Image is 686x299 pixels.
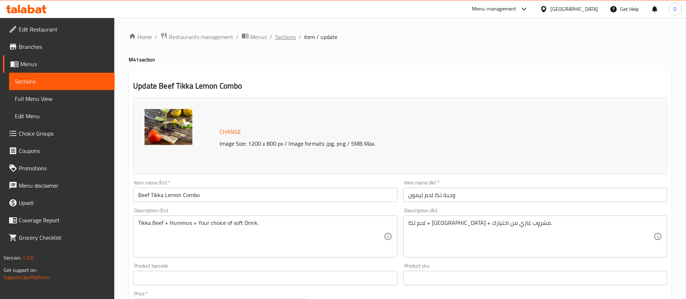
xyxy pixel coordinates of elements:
[550,5,598,13] div: [GEOGRAPHIC_DATA]
[129,32,672,42] nav: breadcrumb
[4,253,21,262] span: Version:
[304,33,337,41] span: item / update
[250,33,267,41] span: Menus
[3,21,115,38] a: Edit Restaurant
[4,265,37,275] span: Get support on:
[217,124,244,139] button: Change
[15,77,109,86] span: Sections
[242,32,267,42] a: Menus
[19,164,109,172] span: Promotions
[133,271,397,285] input: Please enter product barcode
[19,25,109,34] span: Edit Restaurant
[19,146,109,155] span: Coupons
[403,188,667,202] input: Enter name Ar
[19,129,109,138] span: Choice Groups
[3,55,115,73] a: Menus
[129,33,152,41] a: Home
[169,33,233,41] span: Restaurants management
[160,32,233,42] a: Restaurants management
[3,125,115,142] a: Choice Groups
[299,33,301,41] li: /
[220,127,241,137] span: Change
[408,219,653,254] textarea: لحم تكا + [GEOGRAPHIC_DATA] + مشروب غازي من اختيارك.
[3,177,115,194] a: Menu disclaimer
[155,33,157,41] li: /
[3,212,115,229] a: Coverage Report
[472,5,516,13] div: Menu-management
[3,229,115,246] a: Grocery Checklist
[133,81,667,91] h2: Update Beef Tikka Lemon Combo
[19,233,109,242] span: Grocery Checklist
[4,273,50,282] a: Support.OpsPlatform
[19,198,109,207] span: Upsell
[9,107,115,125] a: Edit Menu
[3,38,115,55] a: Branches
[19,181,109,190] span: Menu disclaimer
[15,112,109,120] span: Edit Menu
[15,94,109,103] span: Full Menu View
[3,159,115,177] a: Promotions
[129,56,672,63] h4: M41 section
[9,73,115,90] a: Sections
[138,219,383,254] textarea: Tikka Beef + Hummus + Your choice of soft Drink.
[673,5,677,13] span: D
[403,271,667,285] input: Please enter product sku
[22,253,34,262] span: 1.0.0
[20,60,109,68] span: Menus
[270,33,272,41] li: /
[19,42,109,51] span: Branches
[144,109,192,145] img: B1EDB907-7D37-40DA-A_637214384694975382.jpeg
[217,139,600,148] p: Image Size: 1200 x 800 px / Image formats: jpg, png / 5MB Max.
[3,142,115,159] a: Coupons
[19,216,109,225] span: Coverage Report
[133,188,397,202] input: Enter name En
[236,33,239,41] li: /
[3,194,115,212] a: Upsell
[275,33,296,41] a: Sections
[9,90,115,107] a: Full Menu View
